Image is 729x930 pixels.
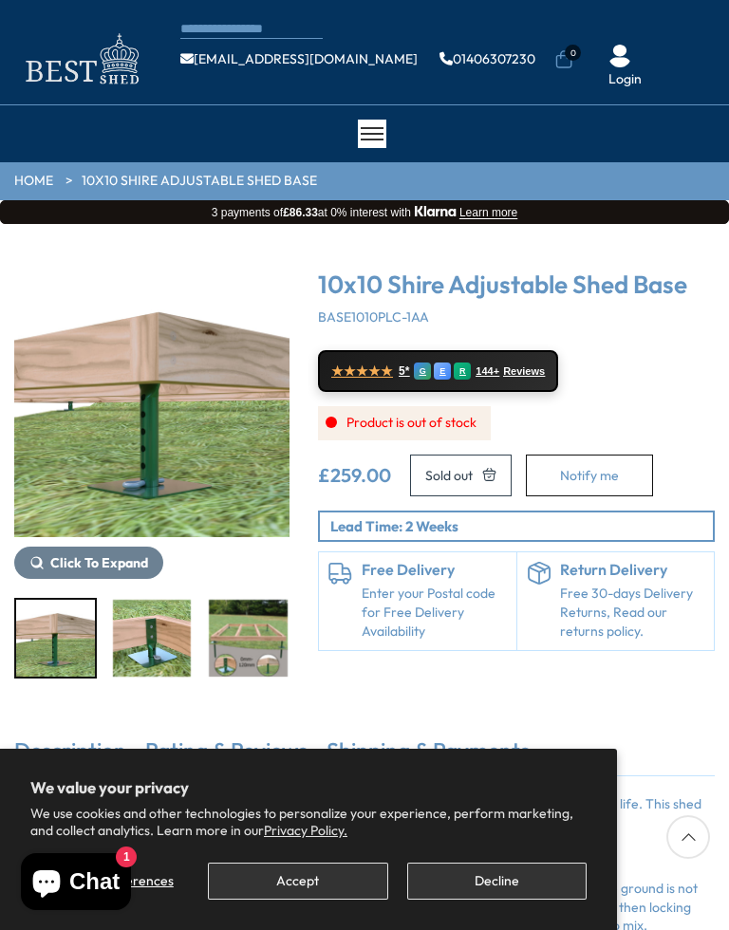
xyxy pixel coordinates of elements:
[82,172,317,191] a: 10x10 Shire Adjustable Shed Base
[207,598,290,679] div: 3 / 5
[30,805,587,839] p: We use cookies and other technologies to personalize your experience, perform marketing, and coll...
[439,52,535,65] a: 01406307230
[331,363,393,380] span: ★★★★★
[318,350,558,392] a: ★★★★★ 5* G E R 144+ Reviews
[264,822,347,839] a: Privacy Policy.
[526,455,653,496] button: Notify me
[145,735,308,775] a: Rating & Reviews
[14,598,97,679] div: 1 / 5
[14,735,126,775] a: Description
[16,600,95,677] img: adjustbaseheighthigh_4ade4dbc-cadb-4cd5-9e55-9a095da95859_200x200.jpg
[454,363,471,380] div: R
[15,853,137,915] inbox-online-store-chat: Shopify online store chat
[209,600,288,677] img: Adjustbaseheight2_d3599b39-931d-471b-a050-f097fa9d181a_200x200.jpg
[410,455,512,496] button: Add to Cart
[362,562,507,579] h6: Free Delivery
[14,262,290,579] div: 1 / 5
[113,600,192,677] img: Adjustbaseheightlow_2ec8a162-e60b-4cd7-94f9-ace2c889b2b1_200x200.jpg
[14,28,147,90] img: logo
[318,271,715,299] h3: 10x10 Shire Adjustable Shed Base
[608,70,642,89] a: Login
[554,50,573,69] a: 0
[330,516,713,536] p: Lead Time: 2 Weeks
[425,469,473,482] span: Sold out
[318,308,429,325] span: BASE1010PLC-1AA
[111,598,194,679] div: 2 / 5
[327,735,530,775] a: Shipping & Payments
[565,45,581,61] span: 0
[14,172,53,191] a: HOME
[208,863,387,900] button: Accept
[434,363,451,380] div: E
[30,779,587,796] h2: We value your privacy
[414,363,431,380] div: G
[560,585,705,641] p: Free 30-days Delivery Returns, Read our returns policy.
[50,554,148,571] span: Click To Expand
[503,365,545,378] span: Reviews
[180,52,418,65] a: [EMAIL_ADDRESS][DOMAIN_NAME]
[14,547,163,579] button: Click To Expand
[476,365,499,378] span: 144+
[14,262,290,537] img: 10x10 Shire Adjustable Shed Base
[362,585,507,641] a: Enter your Postal code for Free Delivery Availability
[560,562,705,579] h6: Return Delivery
[608,45,631,67] img: User Icon
[318,406,491,440] div: Product is out of stock
[318,466,391,485] ins: £259.00
[407,863,587,900] button: Decline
